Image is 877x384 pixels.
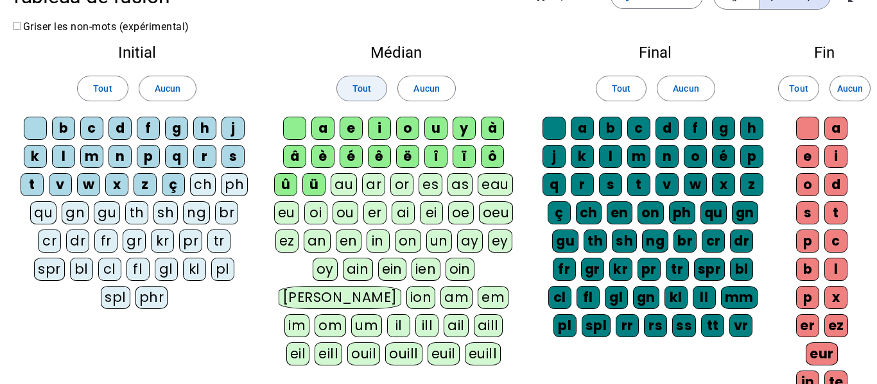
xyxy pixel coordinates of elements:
div: j [221,117,245,140]
input: Griser les non-mots (expérimental) [13,22,21,30]
div: k [24,145,47,168]
div: en [607,201,632,224]
div: as [447,173,473,196]
div: qu [30,201,56,224]
div: ch [190,173,216,196]
label: Griser les non-mots (expérimental) [10,21,189,33]
div: ien [412,258,440,281]
div: gr [581,258,604,281]
div: s [221,145,245,168]
div: ph [221,173,248,196]
div: b [52,117,75,140]
div: h [740,117,763,140]
div: vr [729,314,752,337]
div: spl [582,314,611,337]
div: gn [732,201,758,224]
div: à [481,117,504,140]
div: ain [343,258,373,281]
div: eill [315,342,342,365]
div: d [109,117,132,140]
div: p [740,145,763,168]
div: ng [183,201,210,224]
button: Tout [336,76,387,101]
div: ï [453,145,476,168]
div: am [440,286,473,309]
div: gn [62,201,89,224]
div: t [824,201,847,224]
div: fl [577,286,600,309]
div: an [304,230,331,253]
div: â [283,145,306,168]
div: br [215,201,238,224]
span: Tout [612,81,630,96]
div: r [571,173,594,196]
div: fr [94,230,117,253]
div: ô [481,145,504,168]
div: é [340,145,363,168]
button: Aucun [829,76,871,101]
div: c [627,117,650,140]
div: z [134,173,157,196]
div: n [656,145,679,168]
div: e [340,117,363,140]
div: é [712,145,735,168]
div: q [543,173,566,196]
div: a [824,117,847,140]
div: es [419,173,442,196]
div: h [193,117,216,140]
div: s [599,173,622,196]
div: qu [700,201,727,224]
div: gl [605,286,628,309]
div: v [656,173,679,196]
div: in [367,230,390,253]
div: th [584,230,607,253]
div: û [274,173,297,196]
div: ou [333,201,358,224]
div: bl [70,258,93,281]
div: n [109,145,132,168]
div: p [137,145,160,168]
div: v [49,173,72,196]
div: d [824,173,847,196]
div: bl [730,258,753,281]
button: Tout [778,76,819,101]
div: ll [693,286,716,309]
span: Tout [352,81,371,96]
div: ay [457,230,483,253]
div: s [796,201,819,224]
div: ss [672,314,696,337]
div: p [796,230,819,253]
div: t [21,173,44,196]
div: ng [642,230,668,253]
div: i [824,145,847,168]
div: im [284,314,309,337]
div: spr [694,258,725,281]
div: eur [806,342,838,365]
div: aill [474,314,503,337]
div: d [656,117,679,140]
div: c [80,117,103,140]
span: Aucun [673,81,699,96]
button: Aucun [397,76,455,101]
div: ü [302,173,326,196]
h2: Médian [274,45,518,60]
div: ey [488,230,512,253]
button: Tout [77,76,128,101]
div: x [824,286,847,309]
div: kr [609,258,632,281]
div: gu [552,230,578,253]
div: en [336,230,361,253]
div: sh [153,201,178,224]
div: gr [123,230,146,253]
div: w [77,173,100,196]
div: ei [420,201,443,224]
div: mm [721,286,758,309]
div: j [543,145,566,168]
div: a [311,117,334,140]
div: ç [162,173,185,196]
div: pr [638,258,661,281]
div: ouill [385,342,422,365]
div: ein [378,258,407,281]
div: pr [179,230,202,253]
div: oeu [479,201,514,224]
